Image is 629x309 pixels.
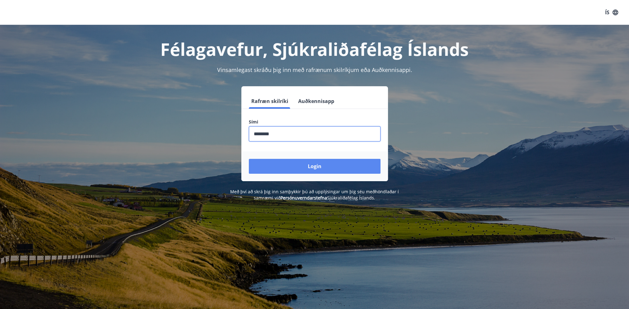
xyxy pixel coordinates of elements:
[230,189,399,201] span: Með því að skrá þig inn samþykkir þú að upplýsingar um þig séu meðhöndlaðar í samræmi við Sjúkral...
[296,94,337,109] button: Auðkennisapp
[249,119,381,125] label: Sími
[602,7,622,18] button: ÍS
[280,195,327,201] a: Persónuverndarstefna
[98,37,531,61] h1: Félagavefur, Sjúkraliðafélag Íslands
[249,159,381,174] button: Login
[249,94,291,109] button: Rafræn skilríki
[217,66,412,74] span: Vinsamlegast skráðu þig inn með rafrænum skilríkjum eða Auðkennisappi.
